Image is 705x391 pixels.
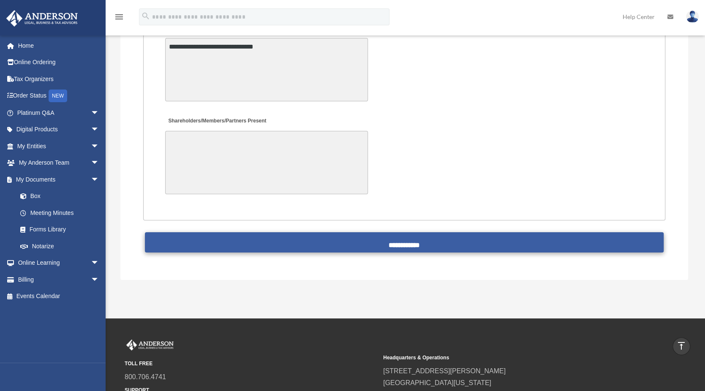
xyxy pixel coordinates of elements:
a: My Entitiesarrow_drop_down [6,138,112,155]
a: Online Ordering [6,54,112,71]
span: arrow_drop_down [91,171,108,188]
a: Billingarrow_drop_down [6,271,112,288]
i: vertical_align_top [676,341,686,351]
small: Headquarters & Operations [383,353,636,362]
span: arrow_drop_down [91,121,108,138]
img: Anderson Advisors Platinum Portal [4,10,80,27]
a: Notarize [12,238,112,255]
label: Shareholders/Members/Partners Present [165,116,268,127]
a: [STREET_ADDRESS][PERSON_NAME] [383,367,506,375]
a: vertical_align_top [672,337,690,355]
a: My Documentsarrow_drop_down [6,171,112,188]
img: User Pic [686,11,699,23]
a: Box [12,188,112,205]
span: arrow_drop_down [91,155,108,172]
span: arrow_drop_down [91,138,108,155]
a: Order StatusNEW [6,87,112,105]
span: arrow_drop_down [91,271,108,288]
a: 800.706.4741 [125,373,166,380]
span: arrow_drop_down [91,255,108,272]
span: arrow_drop_down [91,104,108,122]
a: Online Learningarrow_drop_down [6,255,112,272]
a: Platinum Q&Aarrow_drop_down [6,104,112,121]
i: search [141,11,150,21]
div: NEW [49,90,67,102]
a: Forms Library [12,221,112,238]
a: My Anderson Teamarrow_drop_down [6,155,112,171]
img: Anderson Advisors Platinum Portal [125,339,175,350]
a: Events Calendar [6,288,112,305]
a: Tax Organizers [6,71,112,87]
a: Digital Productsarrow_drop_down [6,121,112,138]
i: menu [114,12,124,22]
a: menu [114,15,124,22]
a: [GEOGRAPHIC_DATA][US_STATE] [383,379,491,386]
small: TOLL FREE [125,359,377,368]
a: Meeting Minutes [12,204,108,221]
a: Home [6,37,112,54]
